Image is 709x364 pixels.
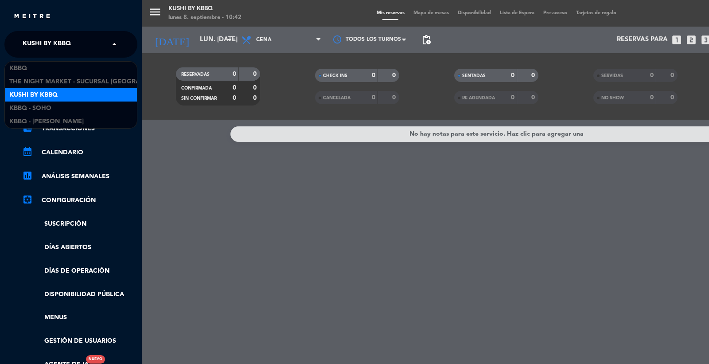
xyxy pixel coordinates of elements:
a: account_balance_walletTransacciones [22,123,137,134]
a: Menus [22,313,137,323]
a: calendar_monthCalendario [22,147,137,158]
a: Disponibilidad pública [22,290,137,300]
a: assessmentANÁLISIS SEMANALES [22,171,137,182]
a: Suscripción [22,219,137,229]
span: Kushi by KBBQ [9,90,58,100]
span: Kushi by KBBQ [23,35,71,54]
span: pending_actions [421,35,432,45]
i: calendar_month [22,146,33,157]
a: Días abiertos [22,243,137,253]
a: Gestión de usuarios [22,336,137,346]
img: MEITRE [13,13,51,20]
i: assessment [22,170,33,181]
a: Días de Operación [22,266,137,276]
span: The Night Market - Sucursal [GEOGRAPHIC_DATA] [9,77,176,87]
span: KBBQ [9,63,27,74]
span: Kbbq - Soho [9,103,51,114]
div: Nuevo [86,355,105,364]
span: Kbbq - [PERSON_NAME] [9,117,84,127]
i: settings_applications [22,194,33,205]
a: Configuración [22,195,137,206]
